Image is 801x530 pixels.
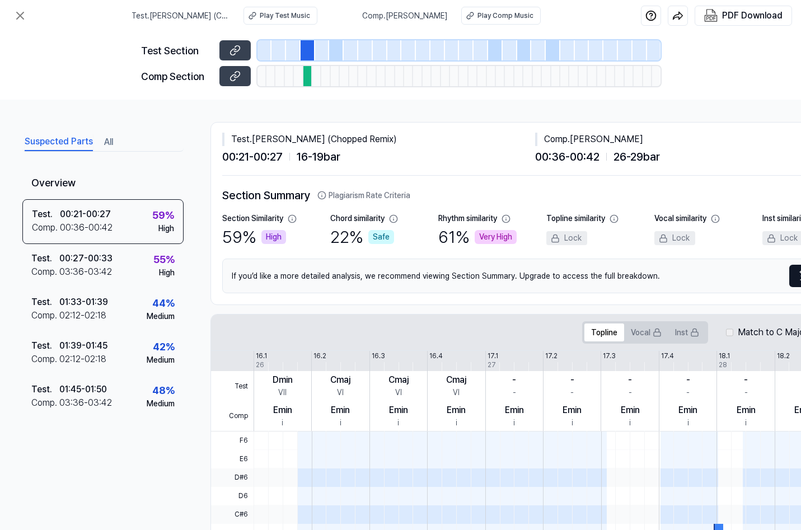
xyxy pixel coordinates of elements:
[31,339,59,353] div: Test .
[59,383,107,396] div: 01:45 - 01:50
[273,373,293,387] div: Dmin
[261,230,286,244] div: High
[629,387,632,398] div: -
[438,224,517,250] div: 61 %
[570,373,574,387] div: -
[211,468,254,487] span: D#6
[535,148,599,165] span: 00:36 - 00:42
[25,133,93,151] button: Suspected Parts
[152,296,175,311] div: 44 %
[152,208,174,223] div: 59 %
[104,133,113,151] button: All
[153,252,175,267] div: 55 %
[654,213,706,224] div: Vocal similarity
[340,417,341,429] div: i
[613,148,660,165] span: 26 - 29 bar
[678,404,697,417] div: Emin
[211,450,254,468] span: E6
[159,267,175,279] div: High
[31,265,59,279] div: Comp .
[260,11,310,21] div: Play Test Music
[446,373,466,387] div: Cmaj
[211,401,254,431] span: Comp
[603,351,616,361] div: 17.3
[59,252,113,265] div: 00:27 - 00:33
[222,224,286,250] div: 59 %
[429,351,443,361] div: 16.4
[147,354,175,366] div: Medium
[629,417,631,429] div: i
[461,7,541,25] button: Play Comp Music
[745,417,747,429] div: i
[388,373,409,387] div: Cmaj
[59,309,106,322] div: 02:12 - 02:18
[141,69,213,84] div: Comp Section
[572,417,573,429] div: i
[31,396,59,410] div: Comp .
[744,373,748,387] div: -
[222,133,535,146] div: Test . [PERSON_NAME] (Chopped Remix)
[282,417,283,429] div: i
[141,43,213,58] div: Test Section
[661,351,674,361] div: 17.4
[447,404,466,417] div: Emin
[668,323,706,341] button: Inst
[132,10,230,22] span: Test . [PERSON_NAME] (Chopped Remix)
[337,387,344,398] div: VI
[158,223,174,234] div: High
[737,404,756,417] div: Emin
[153,339,175,354] div: 42 %
[278,387,287,398] div: VII
[372,351,385,361] div: 16.3
[330,213,385,224] div: Chord similarity
[453,387,460,398] div: VI
[211,371,254,401] span: Test
[513,417,515,429] div: i
[59,339,107,353] div: 01:39 - 01:45
[624,323,668,341] button: Vocal
[719,351,730,361] div: 18.1
[31,252,59,265] div: Test .
[654,231,695,245] div: Lock
[256,360,264,370] div: 26
[513,387,516,398] div: -
[32,208,60,221] div: Test .
[686,373,690,387] div: -
[672,10,683,21] img: share
[702,6,785,25] button: PDF Download
[777,351,790,361] div: 18.2
[456,417,457,429] div: i
[22,167,184,199] div: Overview
[60,221,113,234] div: 00:36 - 00:42
[330,224,394,250] div: 22 %
[211,487,254,505] span: D6
[331,404,350,417] div: Emin
[628,373,632,387] div: -
[211,505,254,524] span: C#6
[31,309,59,322] div: Comp .
[59,396,112,410] div: 03:36 - 03:42
[256,351,267,361] div: 16.1
[59,296,108,309] div: 01:33 - 01:39
[546,213,605,224] div: Topline similarity
[59,353,106,366] div: 02:12 - 02:18
[152,383,175,398] div: 48 %
[488,360,496,370] div: 27
[395,387,402,398] div: VI
[243,7,317,25] button: Play Test Music
[563,404,582,417] div: Emin
[147,311,175,322] div: Medium
[722,8,783,23] div: PDF Download
[397,417,399,429] div: i
[222,148,283,165] span: 00:21 - 00:27
[330,373,350,387] div: Cmaj
[368,230,394,244] div: Safe
[687,417,689,429] div: i
[147,398,175,410] div: Medium
[31,353,59,366] div: Comp .
[488,351,498,361] div: 17.1
[686,387,690,398] div: -
[475,230,517,244] div: Very High
[211,431,254,450] span: F6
